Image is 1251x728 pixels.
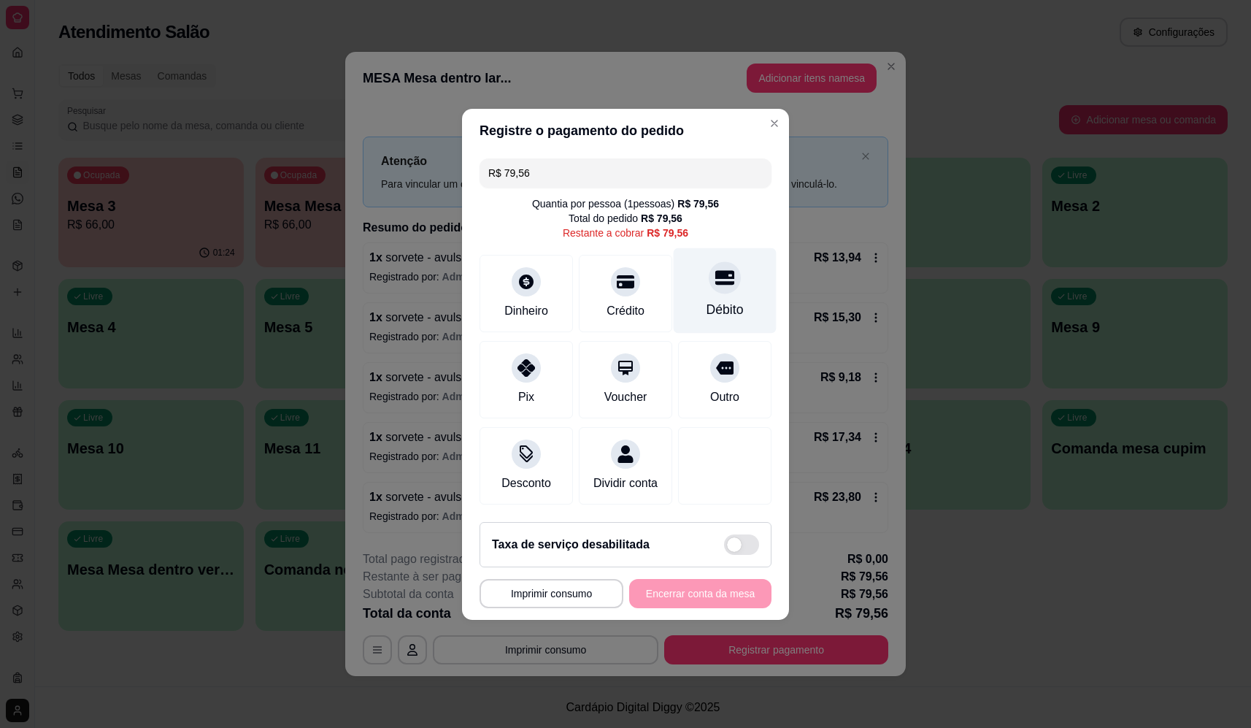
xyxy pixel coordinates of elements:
[488,158,763,188] input: Ex.: hambúrguer de cordeiro
[710,388,739,406] div: Outro
[593,475,658,492] div: Dividir conta
[532,196,719,211] div: Quantia por pessoa ( 1 pessoas)
[462,109,789,153] header: Registre o pagamento do pedido
[677,196,719,211] div: R$ 79,56
[641,211,682,226] div: R$ 79,56
[480,579,623,608] button: Imprimir consumo
[604,388,647,406] div: Voucher
[707,300,744,319] div: Débito
[607,302,644,320] div: Crédito
[563,226,688,240] div: Restante a cobrar
[763,112,786,135] button: Close
[492,536,650,553] h2: Taxa de serviço desabilitada
[518,388,534,406] div: Pix
[504,302,548,320] div: Dinheiro
[501,475,551,492] div: Desconto
[647,226,688,240] div: R$ 79,56
[569,211,682,226] div: Total do pedido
